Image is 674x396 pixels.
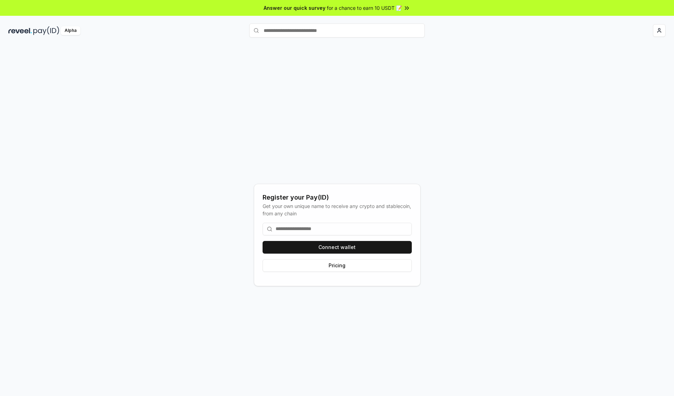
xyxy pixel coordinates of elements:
div: Register your Pay(ID) [263,193,412,202]
span: Answer our quick survey [264,4,325,12]
span: for a chance to earn 10 USDT 📝 [327,4,402,12]
button: Pricing [263,259,412,272]
img: pay_id [33,26,59,35]
img: reveel_dark [8,26,32,35]
button: Connect wallet [263,241,412,254]
div: Get your own unique name to receive any crypto and stablecoin, from any chain [263,202,412,217]
div: Alpha [61,26,80,35]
